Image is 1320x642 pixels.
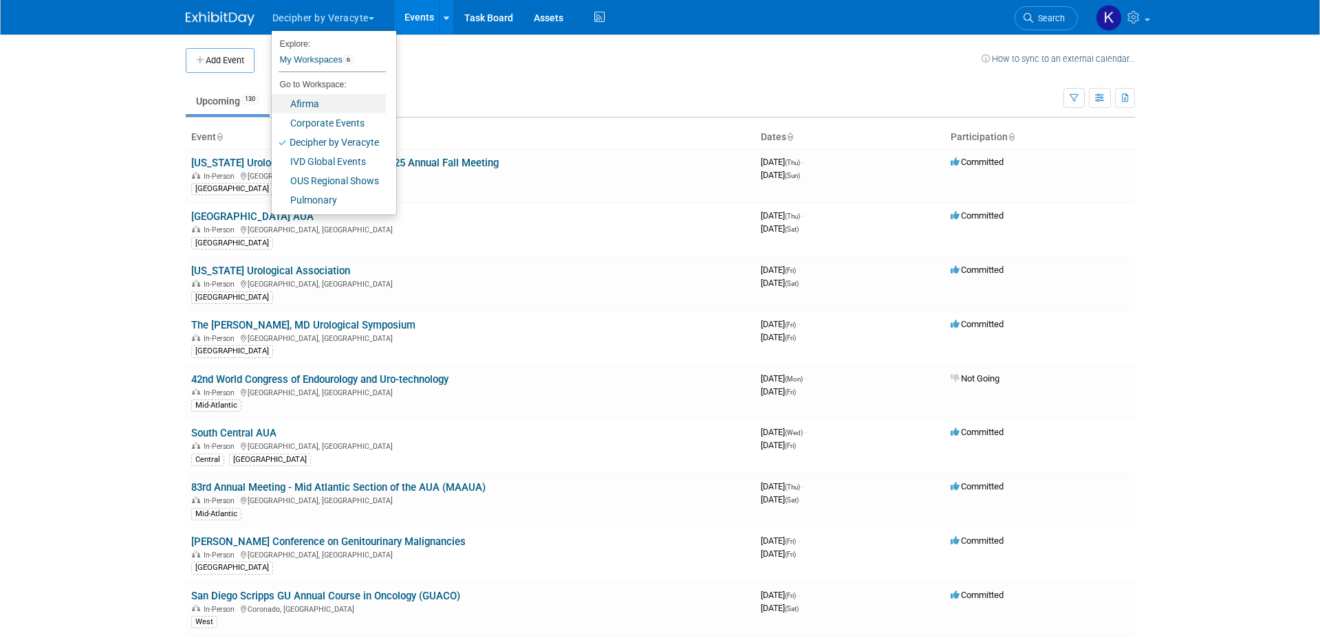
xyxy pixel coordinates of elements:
span: [DATE] [761,440,796,450]
span: In-Person [204,172,239,181]
span: In-Person [204,334,239,343]
span: In-Person [204,225,239,234]
span: (Sat) [785,496,799,504]
span: In-Person [204,551,239,560]
span: [DATE] [761,603,799,613]
span: - [805,427,807,437]
div: [GEOGRAPHIC_DATA], [GEOGRAPHIC_DATA] [191,494,750,505]
button: Add Event [186,48,255,73]
div: Coronado, [GEOGRAPHIC_DATA] [191,603,750,614]
th: Dates [755,126,945,149]
span: 6 [343,54,354,65]
span: [DATE] [761,157,804,167]
span: (Sun) [785,172,800,179]
span: [DATE] [761,481,804,491]
div: [GEOGRAPHIC_DATA] [191,183,273,195]
span: - [798,590,800,600]
a: 83rd Annual Meeting - Mid Atlantic Section of the AUA (MAAUA) [191,481,486,494]
span: [DATE] [761,210,804,221]
span: - [802,210,804,221]
span: (Fri) [785,551,796,558]
span: (Sat) [785,225,799,233]
a: How to sync to an external calendar... [982,54,1135,64]
a: Sort by Event Name [216,131,223,142]
a: IVD Global Events [272,152,386,171]
span: Committed [951,481,1004,491]
a: [GEOGRAPHIC_DATA] AUA [191,210,314,223]
div: [GEOGRAPHIC_DATA], [GEOGRAPHIC_DATA] [191,223,750,234]
img: In-Person Event [192,225,200,232]
a: Sort by Participation Type [1008,131,1015,142]
span: [DATE] [761,278,799,288]
span: (Fri) [785,334,796,342]
span: (Fri) [785,442,796,450]
span: [DATE] [761,494,799,505]
span: (Fri) [785,321,796,329]
span: In-Person [204,496,239,505]
span: [DATE] [761,427,807,437]
span: In-Person [204,442,239,451]
span: [DATE] [761,265,800,275]
span: Search [1033,13,1065,23]
span: - [805,373,807,384]
img: In-Person Event [192,551,200,557]
div: West [191,616,217,628]
span: (Sat) [785,605,799,612]
a: OUS Regional Shows [272,171,386,190]
a: [US_STATE] Urological Association [191,265,350,277]
span: - [798,535,800,546]
span: [DATE] [761,373,807,384]
span: Committed [951,265,1004,275]
span: (Fri) [785,388,796,396]
span: - [798,319,800,329]
img: Keirsten Davis [1096,5,1122,31]
a: My Workspaces6 [279,48,386,71]
a: Corporate Events [272,113,386,133]
span: [DATE] [761,319,800,329]
span: [DATE] [761,170,800,180]
div: [GEOGRAPHIC_DATA] [191,291,273,304]
div: [GEOGRAPHIC_DATA] [191,237,273,250]
span: - [802,481,804,491]
a: [US_STATE] Urological Association (GUA) 2025 Annual Fall Meeting [191,157,499,169]
span: Committed [951,210,1004,221]
div: [GEOGRAPHIC_DATA], [GEOGRAPHIC_DATA] [191,386,750,397]
span: [DATE] [761,386,796,397]
span: 130 [241,94,259,104]
span: - [802,157,804,167]
span: (Fri) [785,538,796,545]
div: [GEOGRAPHIC_DATA], [GEOGRAPHIC_DATA] [191,440,750,451]
span: Committed [951,590,1004,600]
span: (Fri) [785,267,796,274]
li: Go to Workspace: [272,76,386,93]
div: [GEOGRAPHIC_DATA], [GEOGRAPHIC_DATA] [191,278,750,289]
span: [DATE] [761,332,796,342]
a: Sort by Start Date [786,131,793,142]
div: Mid-Atlantic [191,399,241,412]
span: (Thu) [785,159,800,166]
span: (Sat) [785,280,799,287]
span: In-Person [204,605,239,614]
a: 42nd World Congress of Endourology and Uro-technology [191,373,448,386]
span: [DATE] [761,223,799,234]
a: The [PERSON_NAME], MD Urological Symposium [191,319,415,331]
span: - [798,265,800,275]
img: In-Person Event [192,172,200,179]
a: Afirma [272,94,386,113]
a: Pulmonary [272,190,386,210]
span: (Thu) [785,483,800,491]
span: Committed [951,427,1004,437]
img: ExhibitDay [186,12,255,25]
img: In-Person Event [192,605,200,612]
div: [GEOGRAPHIC_DATA] [229,454,311,466]
span: Not Going [951,373,999,384]
span: (Mon) [785,375,803,383]
li: Explore: [272,36,386,48]
span: In-Person [204,280,239,289]
span: Committed [951,157,1004,167]
span: [DATE] [761,535,800,546]
a: South Central AUA [191,427,277,439]
a: Search [1015,6,1078,30]
div: [GEOGRAPHIC_DATA] [191,345,273,357]
a: Decipher by Veracyte [272,133,386,152]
